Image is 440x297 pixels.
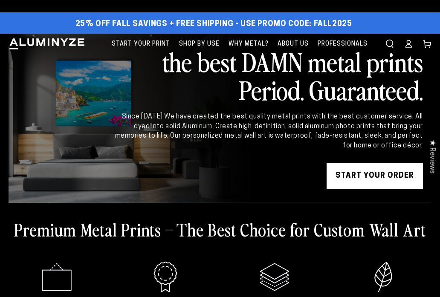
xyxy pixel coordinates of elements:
[179,39,220,49] span: Shop By Use
[75,20,352,29] span: 25% off FALL Savings + Free Shipping - Use Promo Code: FALL2025
[113,47,423,104] h2: the best DAMN metal prints Period. Guaranteed.
[327,163,423,189] a: START YOUR Order
[113,112,423,150] div: Since [DATE] We have created the best quality metal prints with the best customer service. All dy...
[175,34,224,55] a: Shop By Use
[14,218,426,240] h2: Premium Metal Prints – The Best Choice for Custom Wall Art
[318,39,368,49] span: Professionals
[380,35,399,53] summary: Search our site
[224,34,273,55] a: Why Metal?
[313,34,372,55] a: Professionals
[9,37,85,50] img: Aluminyze
[273,34,313,55] a: About Us
[229,39,269,49] span: Why Metal?
[278,39,309,49] span: About Us
[112,39,170,49] span: Start Your Print
[424,133,440,180] div: Click to open Judge.me floating reviews tab
[107,34,174,55] a: Start Your Print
